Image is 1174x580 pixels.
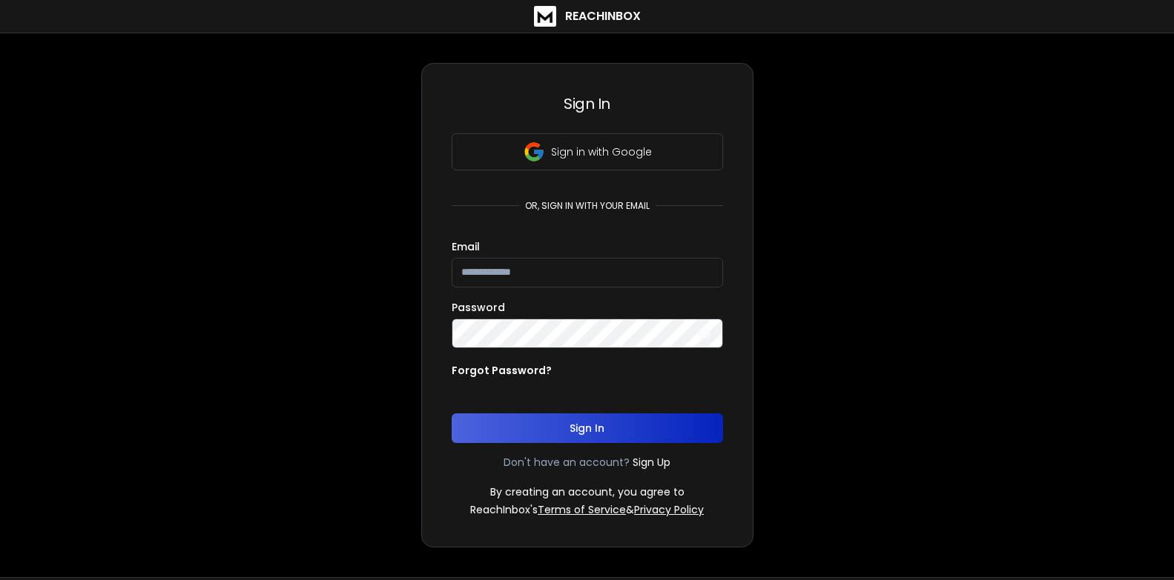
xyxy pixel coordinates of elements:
a: Sign Up [633,455,670,470]
h1: ReachInbox [565,7,641,25]
img: logo [534,6,556,27]
a: Terms of Service [538,502,626,517]
p: By creating an account, you agree to [490,484,685,499]
label: Password [452,302,505,313]
button: Sign in with Google [452,133,723,170]
p: Don't have an account? [504,455,630,470]
p: or, sign in with your email [519,200,656,212]
p: Sign in with Google [551,144,652,159]
button: Sign In [452,413,723,443]
p: Forgot Password? [452,363,552,378]
a: Privacy Policy [634,502,704,517]
a: ReachInbox [534,6,641,27]
h3: Sign In [452,93,723,114]
label: Email [452,241,480,252]
p: ReachInbox's & [470,502,704,517]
